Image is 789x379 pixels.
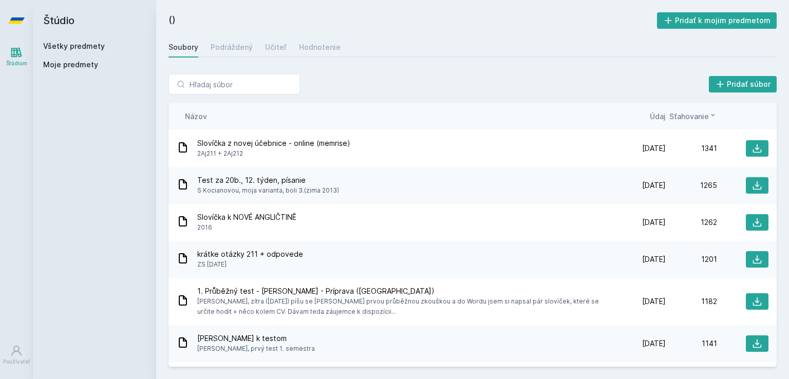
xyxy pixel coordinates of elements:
button: Údaj [650,111,666,122]
font: [DATE] [642,255,666,263]
button: Sťahovanie [669,111,717,122]
font: Údaj [650,112,666,121]
font: [PERSON_NAME], prvý test 1. semestra [197,345,315,352]
font: 2016 [197,223,212,231]
font: [DATE] [642,218,666,226]
font: [DATE] [642,297,666,306]
font: () [168,14,176,25]
a: Učiteľ [265,37,287,58]
font: 1182 [701,297,717,306]
font: Slovíčka z novej účebnice - online (memrise) [197,139,350,147]
button: Názov [185,111,207,122]
font: 1262 [701,218,717,226]
font: 1. Průběžný test - [PERSON_NAME] - Príprava ([GEOGRAPHIC_DATA]) [197,287,435,295]
input: Hľadaj súbor [168,74,300,94]
font: Test za 20b., 12. týden, písanie [197,176,306,184]
font: Učiteľ [265,43,287,51]
font: 1201 [701,255,717,263]
font: Slovíčka k NOVÉ ANGLIČTINĚ [197,213,296,221]
font: ZS [DATE] [197,260,227,268]
font: 1341 [701,144,717,153]
a: Používateľ [2,339,31,371]
font: Hodnotenie [299,43,341,51]
font: [DATE] [642,181,666,189]
font: Pridať súbor [727,80,771,88]
font: Sťahovanie [669,112,709,121]
button: Pridať k mojim predmetom [657,12,777,29]
font: Moje predmety [43,60,98,69]
a: Všetky predmety [43,42,105,50]
font: [DATE] [642,339,666,348]
font: Názov [185,112,207,121]
font: Podráždený [211,43,253,51]
font: Pridať k mojim predmetom [675,16,771,25]
font: Štúdio [43,14,74,27]
font: krátke otázky 211 + odpovede [197,250,303,258]
a: Podráždený [211,37,253,58]
font: 2Aj211 + 2Aj212 [197,149,243,157]
font: [PERSON_NAME] k testom [197,334,287,343]
font: Štúdium [6,60,27,66]
font: 1265 [700,181,717,189]
font: S Kocianovou, moja varianta, boli 3.(zima 2013) [197,186,339,194]
font: 1141 [702,339,717,348]
a: Hodnotenie [299,37,341,58]
font: [DATE] [642,144,666,153]
a: Štúdium [2,41,31,72]
a: Soubory [168,37,198,58]
button: Pridať súbor [709,76,777,92]
font: [PERSON_NAME], zítra ([DATE]) píšu se [PERSON_NAME] prvou průběžnou zkouškou a do Wordu jsem si n... [197,297,599,315]
font: Používateľ [3,358,30,365]
font: Soubory [168,43,198,51]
